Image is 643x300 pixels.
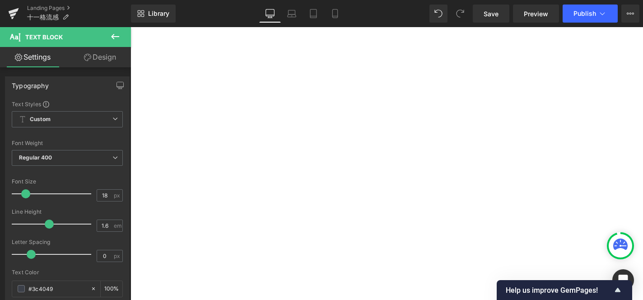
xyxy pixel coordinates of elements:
div: Open Intercom Messenger [612,269,634,291]
button: Undo [429,5,447,23]
div: Font Size [12,178,123,185]
span: Save [484,9,499,19]
div: Line Height [12,209,123,215]
a: Desktop [259,5,281,23]
div: % [101,281,122,297]
button: Redo [451,5,469,23]
input: Color [28,284,86,294]
button: Publish [563,5,618,23]
span: px [114,253,121,259]
button: More [621,5,639,23]
b: Custom [30,116,51,123]
a: New Library [131,5,176,23]
a: Landing Pages [27,5,131,12]
div: Typography [12,77,49,89]
a: Tablet [303,5,324,23]
b: Regular 400 [19,154,52,161]
span: em [114,223,121,229]
span: Library [148,9,169,18]
span: 十一格流感 [27,14,59,21]
div: Text Styles [12,100,123,108]
a: Mobile [324,5,346,23]
span: px [114,192,121,198]
span: Help us improve GemPages! [506,286,612,295]
a: Laptop [281,5,303,23]
div: Text Color [12,269,123,276]
div: Font Weight [12,140,123,146]
a: Preview [513,5,559,23]
span: Preview [524,9,548,19]
a: Design [67,47,133,67]
span: Publish [573,10,596,17]
span: Text Block [25,33,63,41]
div: Letter Spacing [12,239,123,245]
button: Show survey - Help us improve GemPages! [506,285,623,295]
